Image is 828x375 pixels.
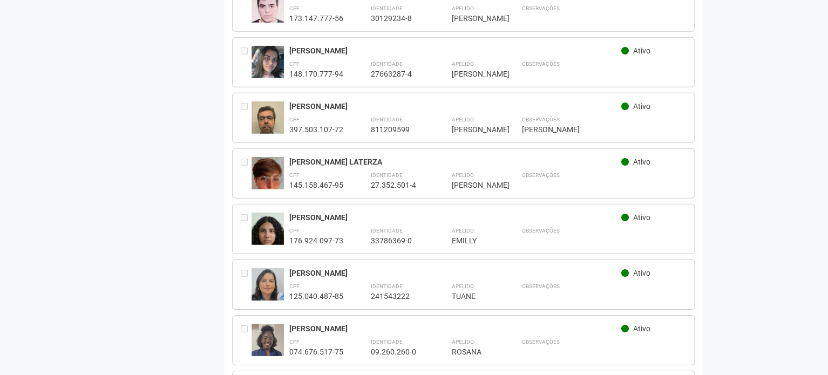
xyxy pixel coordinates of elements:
[289,324,621,333] div: [PERSON_NAME]
[289,117,300,122] strong: CPF
[370,125,424,134] div: 811209599
[252,324,284,361] img: user.jpg
[521,228,559,234] strong: Observações
[252,157,284,207] img: user.jpg
[633,158,650,166] span: Ativo
[252,268,284,312] img: user.jpg
[289,283,300,289] strong: CPF
[289,347,343,357] div: 074.676.517-75
[451,117,473,122] strong: Apelido
[633,269,650,277] span: Ativo
[370,61,402,67] strong: Identidade
[451,69,494,79] div: [PERSON_NAME]
[370,347,424,357] div: 09.260.260-0
[289,180,343,190] div: 145.158.467-95
[289,213,621,222] div: [PERSON_NAME]
[451,125,494,134] div: [PERSON_NAME]
[451,180,494,190] div: [PERSON_NAME]
[451,347,494,357] div: ROSANA
[289,46,621,56] div: [PERSON_NAME]
[252,213,284,261] img: user.jpg
[370,172,402,178] strong: Identidade
[289,172,300,178] strong: CPF
[521,339,559,345] strong: Observações
[370,339,402,345] strong: Identidade
[633,102,650,111] span: Ativo
[451,339,473,345] strong: Apelido
[289,125,343,134] div: 397.503.107-72
[521,125,686,134] div: [PERSON_NAME]
[370,180,424,190] div: 27.352.501-4
[241,101,252,134] div: Entre em contato com a Aministração para solicitar o cancelamento ou 2a via
[370,228,402,234] strong: Identidade
[241,324,252,357] div: Entre em contato com a Aministração para solicitar o cancelamento ou 2a via
[289,291,343,301] div: 125.040.487-85
[451,228,473,234] strong: Apelido
[451,13,494,23] div: [PERSON_NAME]
[521,117,559,122] strong: Observações
[289,69,343,79] div: 148.170.777-94
[289,228,300,234] strong: CPF
[241,213,252,246] div: Entre em contato com a Aministração para solicitar o cancelamento ou 2a via
[633,46,650,55] span: Ativo
[289,61,300,67] strong: CPF
[289,101,621,111] div: [PERSON_NAME]
[633,213,650,222] span: Ativo
[289,5,300,11] strong: CPF
[451,283,473,289] strong: Apelido
[370,291,424,301] div: 241543222
[451,5,473,11] strong: Apelido
[451,291,494,301] div: TUANE
[252,46,284,86] img: user.jpg
[241,268,252,301] div: Entre em contato com a Aministração para solicitar o cancelamento ou 2a via
[370,236,424,246] div: 33786369-0
[252,101,284,143] img: user.jpg
[370,283,402,289] strong: Identidade
[451,172,473,178] strong: Apelido
[633,324,650,333] span: Ativo
[521,283,559,289] strong: Observações
[370,69,424,79] div: 27663287-4
[370,117,402,122] strong: Identidade
[289,339,300,345] strong: CPF
[451,61,473,67] strong: Apelido
[289,236,343,246] div: 176.924.097-73
[521,5,559,11] strong: Observações
[451,236,494,246] div: EMILLY
[241,157,252,190] div: Entre em contato com a Aministração para solicitar o cancelamento ou 2a via
[521,172,559,178] strong: Observações
[370,13,424,23] div: 30129234-8
[289,13,343,23] div: 173.147.777-56
[289,268,621,278] div: [PERSON_NAME]
[370,5,402,11] strong: Identidade
[521,61,559,67] strong: Observações
[241,46,252,79] div: Entre em contato com a Aministração para solicitar o cancelamento ou 2a via
[289,157,621,167] div: [PERSON_NAME] LATERZA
